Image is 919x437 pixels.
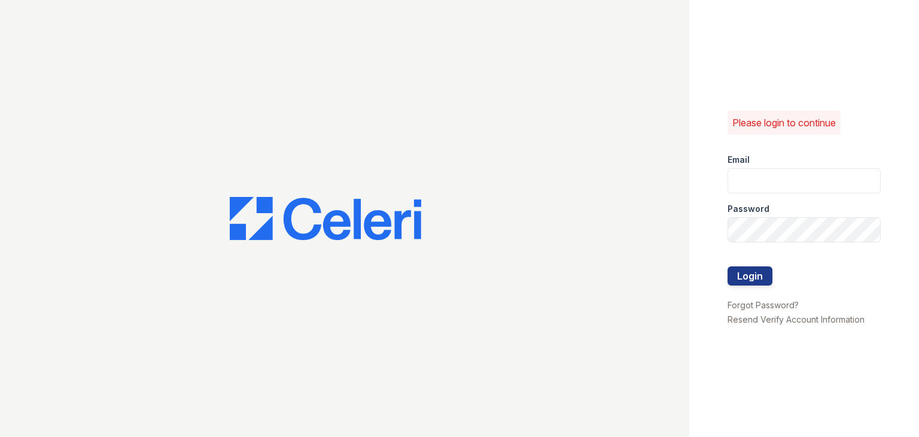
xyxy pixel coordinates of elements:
[728,154,750,166] label: Email
[230,197,421,240] img: CE_Logo_Blue-a8612792a0a2168367f1c8372b55b34899dd931a85d93a1a3d3e32e68fde9ad4.png
[732,116,836,130] p: Please login to continue
[728,203,769,215] label: Password
[728,266,772,286] button: Login
[728,314,865,324] a: Resend Verify Account Information
[728,300,799,310] a: Forgot Password?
